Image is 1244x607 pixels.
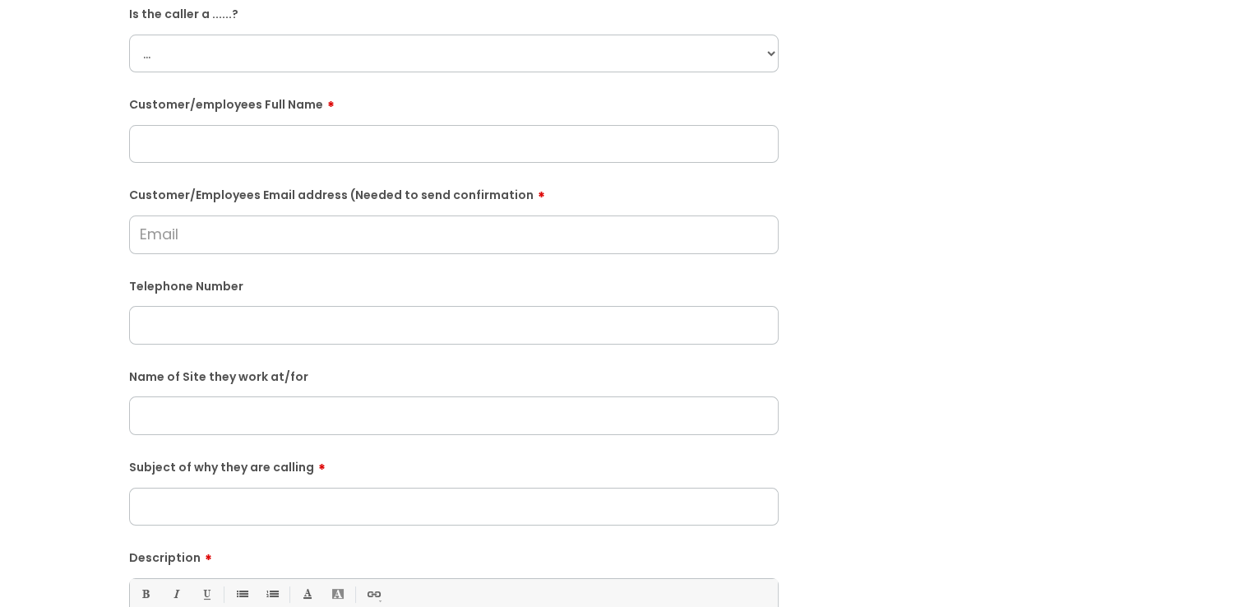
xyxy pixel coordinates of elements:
label: Subject of why they are calling [129,455,779,475]
label: Telephone Number [129,276,779,294]
a: Font Color [297,584,317,605]
label: Description [129,545,779,565]
a: Italic (Ctrl-I) [165,584,186,605]
a: Back Color [327,584,348,605]
label: Is the caller a ......? [129,4,779,21]
input: Email [129,215,779,253]
a: Underline(Ctrl-U) [196,584,216,605]
a: Bold (Ctrl-B) [135,584,155,605]
label: Customer/Employees Email address (Needed to send confirmation [129,183,779,202]
a: 1. Ordered List (Ctrl-Shift-8) [261,584,282,605]
label: Name of Site they work at/for [129,367,779,384]
a: • Unordered List (Ctrl-Shift-7) [231,584,252,605]
label: Customer/employees Full Name [129,92,779,112]
a: Link [363,584,383,605]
